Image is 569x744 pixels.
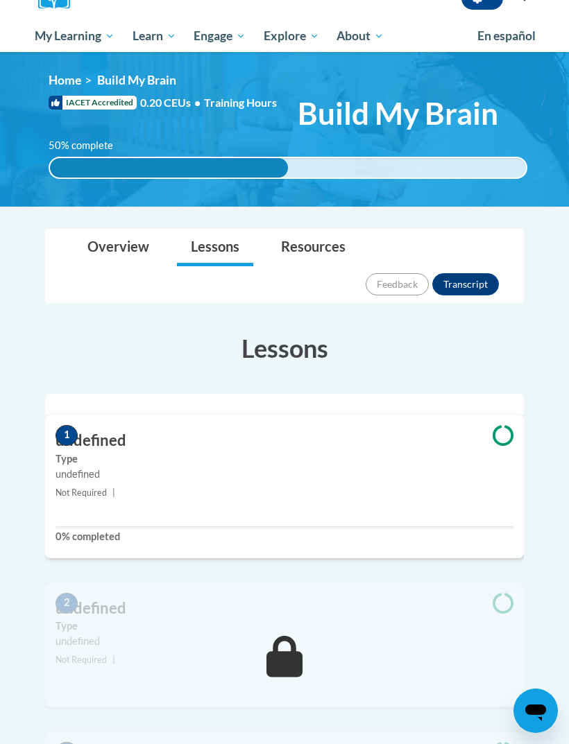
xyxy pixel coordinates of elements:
[264,28,319,44] span: Explore
[185,20,255,52] a: Engage
[328,20,393,52] a: About
[56,618,513,634] label: Type
[177,230,253,266] a: Lessons
[133,28,176,44] span: Learn
[513,689,558,733] iframe: Botón para iniciar la ventana de mensajería
[124,20,185,52] a: Learn
[255,20,328,52] a: Explore
[267,230,359,266] a: Resources
[56,529,513,544] label: 0% completed
[56,451,513,467] label: Type
[56,655,107,665] span: Not Required
[97,73,176,87] span: Build My Brain
[45,598,524,619] h3: undefined
[49,73,81,87] a: Home
[298,95,498,132] span: Build My Brain
[366,273,429,295] button: Feedback
[432,273,499,295] button: Transcript
[194,96,201,109] span: •
[56,425,78,446] span: 1
[45,430,524,451] h3: undefined
[26,20,124,52] a: My Learning
[49,96,137,110] span: IACET Accredited
[74,230,163,266] a: Overview
[35,28,114,44] span: My Learning
[112,655,115,665] span: |
[194,28,246,44] span: Engage
[140,95,204,110] span: 0.20 CEUs
[45,331,524,365] h3: Lessons
[56,487,107,498] span: Not Required
[56,593,78,614] span: 2
[24,20,545,52] div: Main menu
[112,487,115,498] span: |
[50,158,288,178] div: 50% complete
[56,467,513,482] div: undefined
[49,138,128,153] label: 50% complete
[468,21,545,51] a: En español
[337,28,384,44] span: About
[56,634,513,649] div: undefined
[477,28,536,43] span: En español
[204,96,277,109] span: Training Hours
